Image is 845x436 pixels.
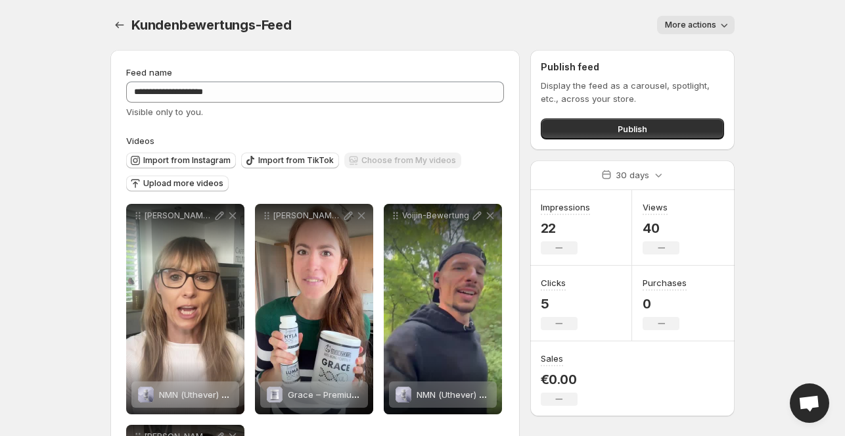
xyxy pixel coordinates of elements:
[138,387,154,402] img: NMN (Uthever) Kapseln
[541,296,578,312] p: 5
[618,122,647,135] span: Publish
[616,168,649,182] p: 30 days
[541,201,590,214] h3: Impressions
[273,210,342,221] p: [PERSON_NAME]-Bewertung
[541,61,724,74] h2: Publish feed
[541,276,566,289] h3: Clicks
[126,176,229,191] button: Upload more videos
[643,296,687,312] p: 0
[541,118,724,139] button: Publish
[643,201,668,214] h3: Views
[126,153,236,168] button: Import from Instagram
[267,387,283,402] img: Grace – Premium Kollagen Pulver (Verisol® B)
[126,135,154,146] span: Videos
[396,387,411,402] img: NMN (Uthever) Kapseln
[258,155,334,166] span: Import from TikTok
[541,352,563,365] h3: Sales
[541,372,578,387] p: €0.00
[241,153,339,168] button: Import from TikTok
[110,16,129,34] button: Settings
[643,276,687,289] h3: Purchases
[126,67,172,78] span: Feed name
[288,389,515,400] span: Grace – Premium Kollagen [PERSON_NAME] (Verisol® B)
[255,204,373,414] div: [PERSON_NAME]-BewertungGrace – Premium Kollagen Pulver (Verisol® B)Grace – Premium Kollagen [PERS...
[541,220,590,236] p: 22
[143,178,223,189] span: Upload more videos
[541,79,724,105] p: Display the feed as a carousel, spotlight, etc., across your store.
[665,20,716,30] span: More actions
[145,210,213,221] p: [PERSON_NAME]-Bewertung
[159,389,254,400] span: NMN (Uthever) Kapseln
[417,389,512,400] span: NMN (Uthever) Kapseln
[790,383,829,423] a: Open chat
[126,204,244,414] div: [PERSON_NAME]-BewertungNMN (Uthever) KapselnNMN (Uthever) Kapseln
[131,17,292,33] span: Kundenbewertungs-Feed
[657,16,735,34] button: More actions
[402,210,470,221] p: Voijin-Bewertung
[143,155,231,166] span: Import from Instagram
[384,204,502,414] div: Voijin-BewertungNMN (Uthever) KapselnNMN (Uthever) Kapseln
[643,220,679,236] p: 40
[126,107,203,117] span: Visible only to you.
